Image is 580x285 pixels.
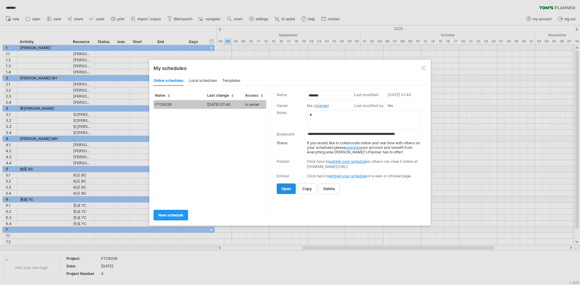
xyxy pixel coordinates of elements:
a: delete [319,183,340,194]
span: copy [302,186,312,191]
span: new schedule [158,213,183,217]
span: Name [155,93,170,98]
div: Click here to so others can view it online at [DOMAIN_NAME][URL]. [307,159,423,169]
td: Me [388,103,425,110]
td: [DATE] 01:40 [388,92,425,103]
td: [DATE] 01:40 [206,100,244,109]
a: copy [298,183,317,194]
td: Last modified by: [354,103,388,110]
td: Notes [277,110,307,130]
a: open [277,183,296,194]
span: open [282,186,291,191]
td: Last modified: [354,92,388,103]
a: change [315,103,328,108]
td: FTC8026 [153,100,206,109]
span: delete [323,186,335,191]
div: Embed [277,174,289,178]
div: If you would like to collaborate online and real time with others on your schedules please your a... [277,138,423,154]
td: Name [277,92,307,103]
div: local schedules [189,76,217,86]
div: Me ( ) [307,103,351,108]
a: new schedule [153,210,188,220]
div: Click here to on a web or intranet page. [307,174,423,178]
td: Owner [277,103,307,110]
div: My schedules [153,65,427,71]
a: embed your schedule [329,174,367,178]
div: online schedules [153,76,184,86]
div: Publish [277,159,289,164]
span: Last change [207,93,234,98]
td: Bookmark [277,130,307,138]
div: templates [222,76,240,86]
span: Access [245,93,263,98]
a: upgrade [346,145,360,150]
strong: Share: [277,141,288,145]
a: publish your schedule [329,159,367,164]
td: is owner [244,100,266,109]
